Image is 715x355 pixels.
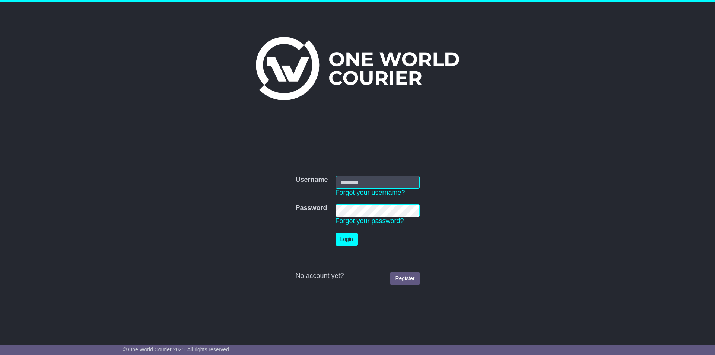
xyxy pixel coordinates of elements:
label: Password [295,204,327,212]
a: Forgot your username? [336,189,405,196]
span: © One World Courier 2025. All rights reserved. [123,346,231,352]
a: Register [390,272,419,285]
a: Forgot your password? [336,217,404,225]
button: Login [336,233,358,246]
label: Username [295,176,328,184]
div: No account yet? [295,272,419,280]
img: One World [256,37,459,100]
